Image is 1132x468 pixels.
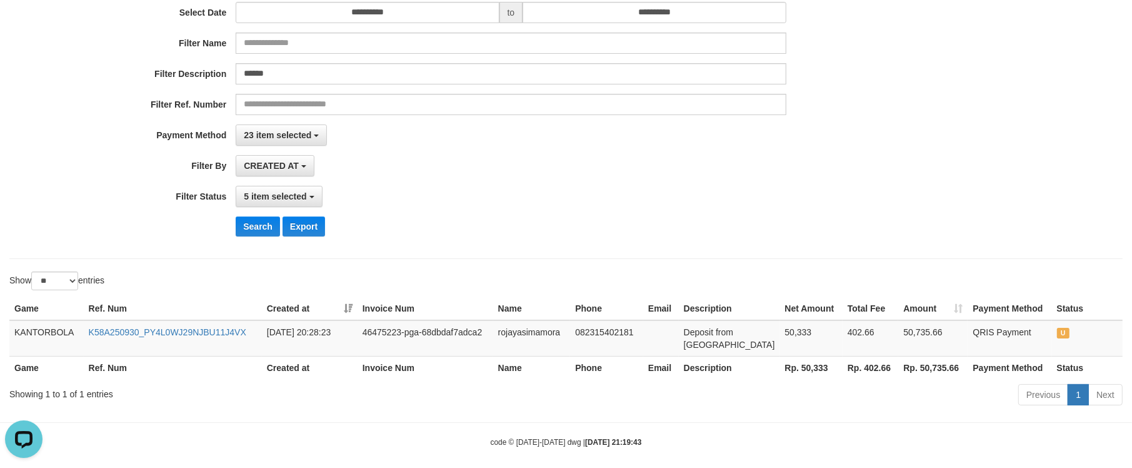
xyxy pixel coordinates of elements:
th: Rp. 402.66 [843,356,899,379]
th: Payment Method [968,297,1051,320]
th: Phone [570,297,643,320]
th: Payment Method [968,356,1051,379]
th: Email [643,297,679,320]
td: KANTORBOLA [9,320,84,357]
span: 5 item selected [244,191,306,201]
button: Open LiveChat chat widget [5,5,43,43]
th: Status [1052,356,1123,379]
label: Show entries [9,272,104,290]
td: 402.66 [843,320,899,357]
th: Game [9,297,84,320]
th: Ref. Num [84,297,262,320]
th: Net Amount [780,297,843,320]
th: Ref. Num [84,356,262,379]
td: QRIS Payment [968,320,1051,357]
div: Showing 1 to 1 of 1 entries [9,383,463,400]
th: Game [9,356,84,379]
small: code © [DATE]-[DATE] dwg | [491,438,642,447]
a: Next [1088,384,1123,405]
span: 23 item selected [244,130,311,140]
th: Created at: activate to sort column ascending [262,297,358,320]
th: Invoice Num [358,356,493,379]
td: Deposit from [GEOGRAPHIC_DATA] [679,320,780,357]
select: Showentries [31,272,78,290]
td: 082315402181 [570,320,643,357]
button: Export [283,216,325,237]
button: Search [236,216,280,237]
th: Description [679,297,780,320]
a: K58A250930_PY4L0WJ29NJBU11J4VX [89,327,246,337]
th: Status [1052,297,1123,320]
th: Email [643,356,679,379]
td: 50,735.66 [898,320,968,357]
td: 50,333 [780,320,843,357]
th: Name [493,297,571,320]
span: to [499,2,523,23]
th: Name [493,356,571,379]
td: 46475223-pga-68dbdaf7adca2 [358,320,493,357]
th: Rp. 50,333 [780,356,843,379]
strong: [DATE] 21:19:43 [585,438,641,447]
th: Rp. 50,735.66 [898,356,968,379]
th: Description [679,356,780,379]
th: Amount: activate to sort column ascending [898,297,968,320]
th: Total Fee [843,297,899,320]
th: Created at [262,356,358,379]
button: 23 item selected [236,125,327,146]
a: Previous [1018,384,1068,405]
th: Invoice Num [358,297,493,320]
td: [DATE] 20:28:23 [262,320,358,357]
span: CREATED AT [244,161,299,171]
th: Phone [570,356,643,379]
button: 5 item selected [236,186,322,207]
button: CREATED AT [236,155,314,176]
span: UNPAID [1057,328,1069,338]
a: 1 [1068,384,1089,405]
td: rojayasimamora [493,320,571,357]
